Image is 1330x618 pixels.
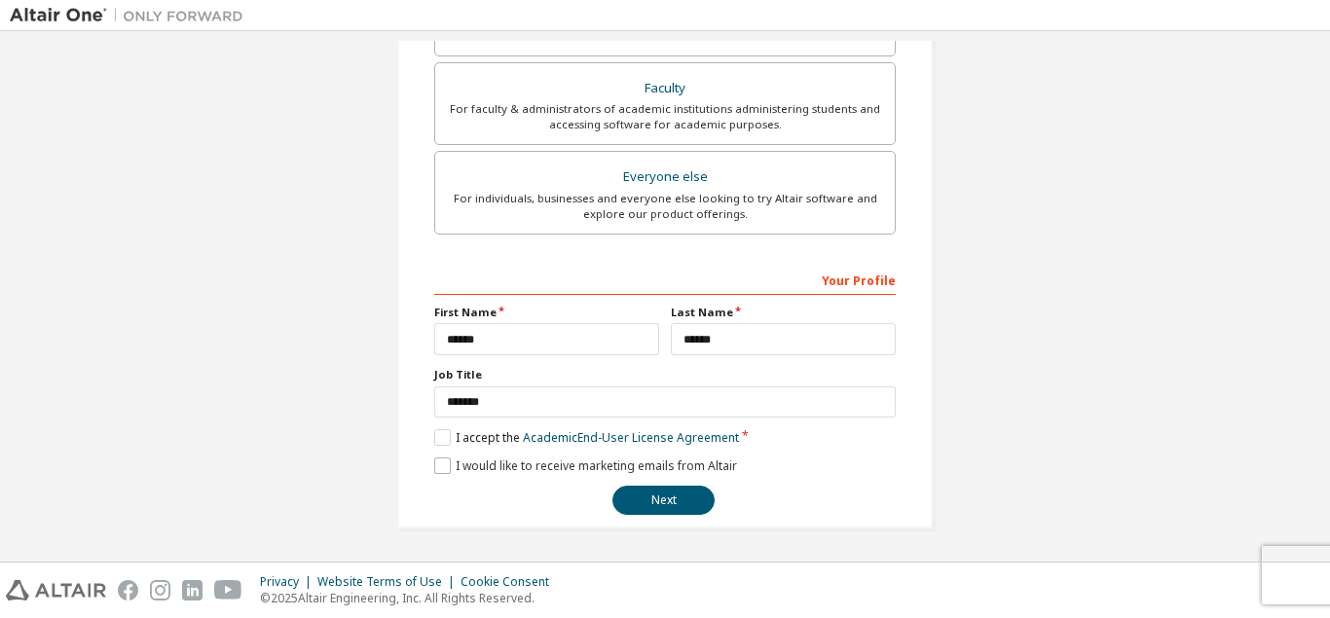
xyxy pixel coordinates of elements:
div: Faculty [447,75,883,102]
label: I accept the [434,429,739,446]
img: youtube.svg [214,580,242,600]
div: Privacy [260,574,317,590]
img: facebook.svg [118,580,138,600]
div: Your Profile [434,264,896,295]
img: instagram.svg [150,580,170,600]
label: Job Title [434,367,896,382]
button: Next [612,486,715,515]
div: Website Terms of Use [317,574,461,590]
div: Everyone else [447,164,883,191]
div: For faculty & administrators of academic institutions administering students and accessing softwa... [447,101,883,132]
img: altair_logo.svg [6,580,106,600]
p: © 2025 Altair Engineering, Inc. All Rights Reserved. [260,590,561,606]
img: linkedin.svg [182,580,203,600]
label: First Name [434,305,659,320]
div: Cookie Consent [461,574,561,590]
label: I would like to receive marketing emails from Altair [434,457,737,474]
a: Academic End-User License Agreement [523,429,739,446]
label: Last Name [671,305,896,320]
img: Altair One [10,6,253,25]
div: For individuals, businesses and everyone else looking to try Altair software and explore our prod... [447,191,883,222]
